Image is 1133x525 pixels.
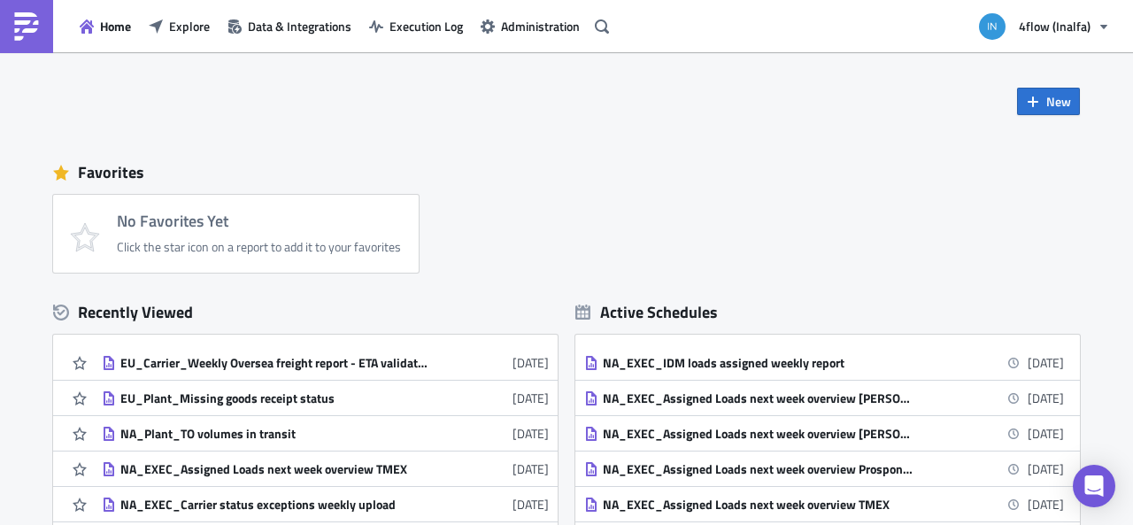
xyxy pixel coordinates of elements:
[360,12,472,40] button: Execution Log
[140,12,219,40] button: Explore
[1017,88,1080,115] button: New
[1046,92,1071,111] span: New
[248,17,351,35] span: Data & Integrations
[1073,465,1115,507] div: Open Intercom Messenger
[117,239,401,255] div: Click the star icon on a report to add it to your favorites
[501,17,580,35] span: Administration
[472,12,589,40] button: Administration
[102,487,549,521] a: NA_EXEC_Carrier status exceptions weekly upload[DATE]
[1028,495,1064,513] time: 2025-09-26 12:00
[513,459,549,478] time: 2025-06-23T08:22:24Z
[603,355,913,371] div: NA_EXEC_IDM loads assigned weekly report
[12,12,41,41] img: PushMetrics
[120,355,430,371] div: EU_Carrier_Weekly Oversea freight report - ETA validation check + HBL missing
[603,390,913,406] div: NA_EXEC_Assigned Loads next week overview [PERSON_NAME] US
[102,381,549,415] a: EU_Plant_Missing goods receipt status[DATE]
[603,461,913,477] div: NA_EXEC_Assigned Loads next week overview Prosponsive
[1028,459,1064,478] time: 2025-09-26 12:00
[584,381,1064,415] a: NA_EXEC_Assigned Loads next week overview [PERSON_NAME] US[DATE]
[1019,17,1091,35] span: 4flow (Inalfa)
[584,452,1064,486] a: NA_EXEC_Assigned Loads next week overview Prosponsive[DATE]
[513,495,549,513] time: 2025-06-23T08:20:58Z
[102,416,549,451] a: NA_Plant_TO volumes in transit[DATE]
[1028,353,1064,372] time: 2025-09-26 03:00
[71,12,140,40] button: Home
[53,299,558,326] div: Recently Viewed
[120,426,430,442] div: NA_Plant_TO volumes in transit
[102,452,549,486] a: NA_EXEC_Assigned Loads next week overview TMEX[DATE]
[169,17,210,35] span: Explore
[603,426,913,442] div: NA_EXEC_Assigned Loads next week overview [PERSON_NAME] MX
[53,159,1080,186] div: Favorites
[117,212,401,230] h4: No Favorites Yet
[513,353,549,372] time: 2025-09-15T12:42:03Z
[102,345,549,380] a: EU_Carrier_Weekly Oversea freight report - ETA validation check + HBL missing[DATE]
[513,424,549,443] time: 2025-06-23T08:22:39Z
[389,17,463,35] span: Execution Log
[1028,424,1064,443] time: 2025-09-26 12:00
[603,497,913,513] div: NA_EXEC_Assigned Loads next week overview TMEX
[977,12,1007,42] img: Avatar
[100,17,131,35] span: Home
[1028,389,1064,407] time: 2025-09-26 12:00
[513,389,549,407] time: 2025-09-15T12:20:26Z
[584,487,1064,521] a: NA_EXEC_Assigned Loads next week overview TMEX[DATE]
[219,12,360,40] button: Data & Integrations
[584,416,1064,451] a: NA_EXEC_Assigned Loads next week overview [PERSON_NAME] MX[DATE]
[120,497,430,513] div: NA_EXEC_Carrier status exceptions weekly upload
[575,302,718,322] div: Active Schedules
[120,390,430,406] div: EU_Plant_Missing goods receipt status
[584,345,1064,380] a: NA_EXEC_IDM loads assigned weekly report[DATE]
[968,7,1120,46] button: 4flow (Inalfa)
[120,461,430,477] div: NA_EXEC_Assigned Loads next week overview TMEX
